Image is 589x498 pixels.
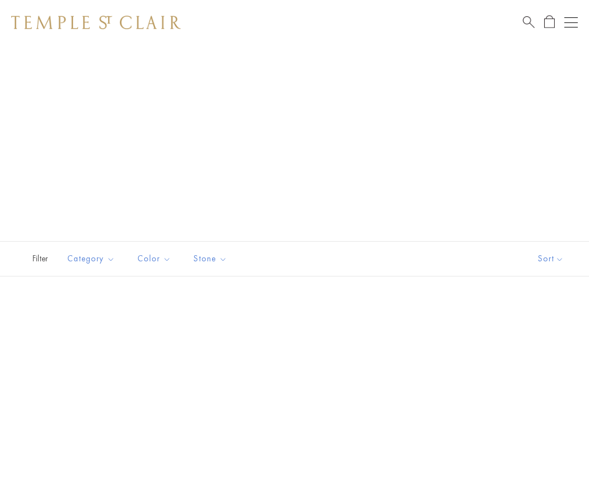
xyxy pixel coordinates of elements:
[129,246,180,271] button: Color
[132,252,180,266] span: Color
[523,15,535,29] a: Search
[544,15,555,29] a: Open Shopping Bag
[564,16,578,29] button: Open navigation
[62,252,123,266] span: Category
[185,246,236,271] button: Stone
[11,16,181,29] img: Temple St. Clair
[59,246,123,271] button: Category
[188,252,236,266] span: Stone
[513,242,589,276] button: Show sort by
